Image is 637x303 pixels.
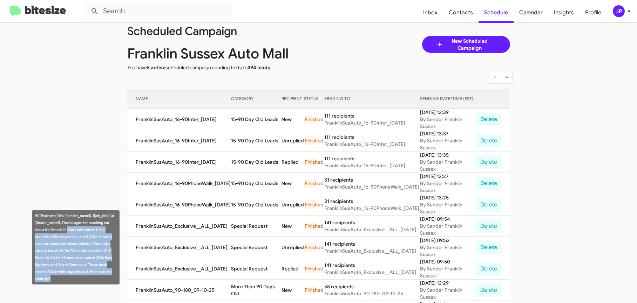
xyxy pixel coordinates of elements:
[231,237,282,258] td: Special Request
[85,3,232,20] input: Search
[420,223,476,237] div: By Sender Franklin Sussex
[420,287,476,301] div: By Sender Franklin Sussex
[418,2,443,23] a: Inbox
[476,113,502,126] button: Delete
[231,173,282,194] td: 15-90 Day Old Leads
[127,216,231,237] td: FranklinSusAuto_Exclusive__ALL_[DATE]
[476,241,502,254] button: Delete
[122,50,324,57] div: Franklin Sussex Auto Mall
[304,179,316,188] div: Finished
[324,155,420,162] div: 111 recipients
[127,151,231,173] td: FranklinSusAuto_16-90Inter_[DATE]
[476,177,502,190] button: Delete
[127,258,231,280] td: FranklinSusAuto_Exclusive__ALL_[DATE]
[324,269,420,276] div: FranklinSusAuto_Exclusive__ALL_[DATE]
[282,109,304,130] td: New
[324,205,420,212] div: FranklinSusAuto_16-90PhoneWalk_[DATE]
[324,247,420,254] div: FranklinSusAuto_Exclusive__ALL_[DATE]
[324,141,420,148] div: FranklinSusAuto_16-90Inter_[DATE]
[304,286,316,294] div: Finished
[324,162,420,169] div: FranklinSusAuto_16-90Inter_[DATE]
[324,198,420,205] div: 31 recipients
[420,130,476,137] div: [DATE] 13:37
[282,258,304,280] td: Replied
[304,200,316,209] div: Finished
[324,226,420,233] div: FranklinSusAuto_Exclusive__ALL_[DATE]
[420,173,476,180] div: [DATE] 13:27
[127,109,231,130] td: FranklinSusAuto_16-90Inter_[DATE]
[607,5,629,17] button: JP
[324,283,420,290] div: 58 recipients
[282,130,304,151] td: Unreplied
[324,290,420,297] div: FranklinSusAuto_90-180_09-10-25
[420,137,476,151] div: By Sender Franklin Sussex
[580,2,607,23] a: Profile
[548,2,580,23] a: Insights
[248,64,270,71] span: 394 leads
[324,134,420,141] div: 111 recipients
[122,28,324,35] div: Scheduled Campaign
[231,89,282,109] th: CATEGORY
[420,265,476,279] div: By Sender Franklin Sussex
[420,201,476,215] div: By Sender Franklin Sussex
[476,262,502,275] button: Delete
[304,136,316,145] div: Finished
[501,71,513,84] button: Next
[324,176,420,183] div: 31 recipients
[476,134,502,147] button: Delete
[324,240,420,247] div: 141 recipients
[282,237,304,258] td: Unreplied
[420,280,476,287] div: [DATE] 13:29
[231,194,282,216] td: 15-90 Day Old Leads
[127,173,231,194] td: FranklinSusAuto_16-90PhoneWalk_[DATE]
[420,151,476,158] div: [DATE] 13:35
[324,219,420,226] div: 141 recipients
[282,194,304,216] td: Unreplied
[147,64,165,71] span: 5 active
[494,74,496,80] span: «
[479,2,514,23] a: Schedule
[304,265,316,273] div: Finished
[231,130,282,151] td: 15-90 Day Old Leads
[476,219,502,233] button: Delete
[420,216,476,223] div: [DATE] 09:54
[127,130,231,151] td: FranklinSusAuto_16-90Inter_[DATE]
[476,198,502,211] button: Delete
[420,89,476,109] th: SENDING DATE/TIME (EST)
[231,109,282,130] td: 15-90 Day Old Leads
[304,158,316,166] div: Finished
[304,222,316,230] div: Finished
[324,119,420,126] div: FranklinSusAuto_16-90Inter_[DATE]
[231,151,282,173] td: 15-90 Day Old Leads
[443,2,479,23] a: Contacts
[304,115,316,124] div: Finished
[514,2,548,23] span: Calendar
[127,89,231,109] th: NAME
[127,194,231,216] td: FranklinSusAuto_16-90PhoneWalk_[DATE]
[282,151,304,173] td: Replied
[231,258,282,280] td: Special Request
[420,194,476,201] div: [DATE] 13:25
[127,280,231,301] td: FranklinSusAuto_90-180_09-10-25
[476,155,502,169] button: Delete
[422,36,510,53] a: New Scheduled Campaign
[324,112,420,119] div: 111 recipients
[127,237,231,258] td: FranklinSusAuto_Exclusive__ALL_[DATE]
[420,244,476,258] div: By Sender Franklin Sussex
[122,64,324,71] div: You have scheduled campaign sending texts to
[304,243,316,252] div: Finished
[420,109,476,116] div: [DATE] 13:39
[324,183,420,190] div: FranklinSusAuto_16-90PhoneWalk_[DATE]
[304,89,324,109] th: STATUS
[443,37,496,51] span: New Scheduled Campaign
[282,173,304,194] td: New
[282,89,304,109] th: RECIPIENT
[613,5,625,17] div: JP
[231,216,282,237] td: Special Request
[420,158,476,172] div: By Sender Franklin Sussex
[32,210,120,284] div: Hi {{firstname}} it's {{sender_name}}, {{job_title}} at {{dealer_name}}. Thanks again for reachin...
